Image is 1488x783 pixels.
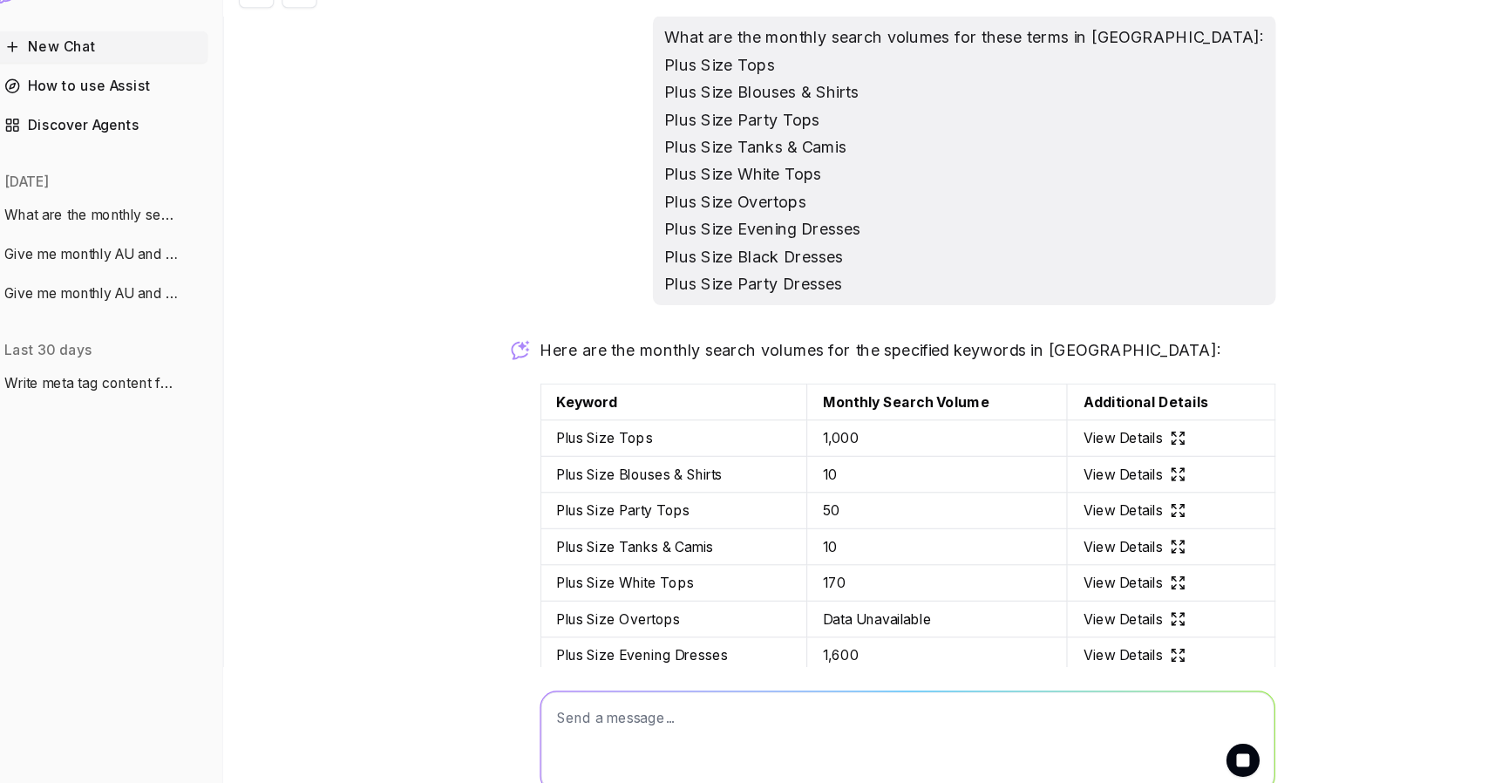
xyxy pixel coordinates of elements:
[551,331,1206,356] p: Here are the monthly search volumes for the specified keywords in [GEOGRAPHIC_DATA]:
[59,94,255,122] a: How to use Assist
[66,14,248,38] button: Assist
[73,364,227,382] span: Write meta tag content for a new website
[16,247,30,262] img: Assist
[16,180,30,194] img: Activation
[73,214,227,232] span: What are the monthly search volumes for
[551,374,789,406] td: Keyword
[73,185,112,202] span: [DATE]
[662,52,1196,296] p: What are the monthly search volumes for these terms in [GEOGRAPHIC_DATA]: Plus Size Tops Plus Siz...
[1021,374,1206,406] td: Additional Details
[551,439,789,471] td: Plus Size Blouses & Shirts
[1035,478,1126,495] a: View Details
[551,568,789,600] td: Plus Size Overtops
[59,359,255,387] button: Write meta tag content for a new website
[16,741,30,755] img: My account
[525,335,541,352] img: Botify assist logo
[789,406,1021,439] td: 1,000
[995,752,1163,769] a: Open previous Assist version
[73,249,227,267] span: Give me monthly AU and [GEOGRAPHIC_DATA] search volumes
[66,17,82,34] img: Assist
[1035,510,1126,528] a: View Details
[1035,575,1126,592] a: View Details
[1035,413,1126,431] a: View Details
[594,752,980,769] p: Assist can make mistakes. Consider checking important information.
[73,335,152,352] span: last 30 days
[789,471,1021,503] td: 50
[1035,446,1126,463] a: View Details
[1035,607,1126,624] a: View Details
[59,59,255,87] button: New Chat
[551,471,789,503] td: Plus Size Party Tops
[17,292,28,304] img: Switch project
[789,535,1021,568] td: 170
[15,13,31,36] img: Botify logo
[89,14,134,38] h1: Assist
[1429,724,1471,766] div: Open Intercom Messenger
[59,244,255,272] button: Give me monthly AU and [GEOGRAPHIC_DATA] search volumes
[59,209,255,237] button: What are the monthly search volumes for
[551,406,789,439] td: Plus Size Tops
[551,600,789,632] td: Plus Size Evening Dresses
[789,374,1021,406] td: Monthly Search Volume
[16,112,30,126] img: Analytics
[789,600,1021,632] td: 1,600
[59,129,255,157] a: Discover Agents
[789,568,1021,600] td: Data Unavailable
[789,503,1021,535] td: 10
[59,279,255,307] button: Give me monthly AU and [GEOGRAPHIC_DATA] search volumes
[16,214,30,228] img: Studio
[789,439,1021,471] td: 10
[551,535,789,568] td: Plus Size White Tops
[551,503,789,535] td: Plus Size Tanks & Camis
[1035,542,1126,560] a: View Details
[16,708,30,722] img: Setting
[73,284,227,302] span: Give me monthly AU and [GEOGRAPHIC_DATA] search volumes
[16,146,30,160] img: Intelligence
